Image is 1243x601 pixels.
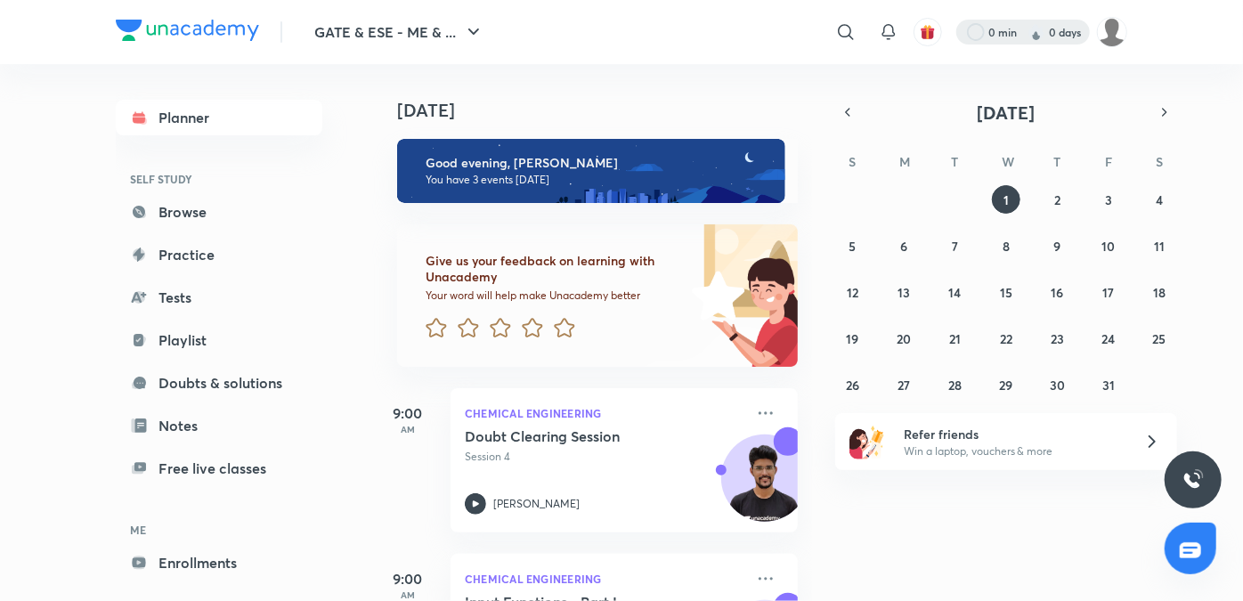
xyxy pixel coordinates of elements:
button: October 13, 2025 [890,278,918,306]
button: October 4, 2025 [1145,185,1174,214]
abbr: October 11, 2025 [1154,238,1165,255]
abbr: Tuesday [952,153,959,170]
a: Planner [116,100,322,135]
h5: 9:00 [372,568,443,589]
button: October 9, 2025 [1043,231,1071,260]
abbr: October 2, 2025 [1054,191,1060,208]
a: Notes [116,408,322,443]
abbr: October 22, 2025 [1000,330,1012,347]
abbr: October 16, 2025 [1051,284,1063,301]
abbr: October 18, 2025 [1153,284,1166,301]
abbr: Friday [1105,153,1112,170]
a: Doubts & solutions [116,365,322,401]
h4: [DATE] [397,100,816,121]
button: October 8, 2025 [992,231,1020,260]
h5: 9:00 [372,402,443,424]
button: October 2, 2025 [1043,185,1071,214]
button: October 3, 2025 [1094,185,1123,214]
button: October 14, 2025 [941,278,970,306]
p: Chemical Engineering [465,402,744,424]
button: October 27, 2025 [890,370,918,399]
p: [PERSON_NAME] [493,496,580,512]
img: avatar [920,24,936,40]
abbr: October 23, 2025 [1051,330,1064,347]
span: [DATE] [978,101,1036,125]
p: Session 4 [465,449,744,465]
button: October 20, 2025 [890,324,918,353]
img: feedback_image [631,224,798,367]
img: ttu [1182,469,1204,491]
button: October 28, 2025 [941,370,970,399]
button: October 23, 2025 [1043,324,1071,353]
abbr: October 8, 2025 [1003,238,1010,255]
p: AM [372,424,443,435]
img: streak [1028,23,1045,41]
abbr: October 9, 2025 [1053,238,1060,255]
h6: SELF STUDY [116,164,322,194]
h6: ME [116,515,322,545]
button: October 26, 2025 [839,370,867,399]
a: Free live classes [116,451,322,486]
a: Tests [116,280,322,315]
button: October 1, 2025 [992,185,1020,214]
a: Enrollments [116,545,322,581]
abbr: October 29, 2025 [999,377,1012,394]
button: October 25, 2025 [1145,324,1174,353]
abbr: October 21, 2025 [949,330,961,347]
button: [DATE] [860,100,1152,125]
abbr: October 3, 2025 [1105,191,1112,208]
abbr: October 14, 2025 [949,284,962,301]
a: Company Logo [116,20,259,45]
button: October 24, 2025 [1094,324,1123,353]
abbr: October 19, 2025 [847,330,859,347]
abbr: October 6, 2025 [900,238,907,255]
abbr: October 27, 2025 [898,377,910,394]
button: October 12, 2025 [839,278,867,306]
button: October 6, 2025 [890,231,918,260]
abbr: October 10, 2025 [1101,238,1115,255]
button: October 15, 2025 [992,278,1020,306]
a: Browse [116,194,322,230]
p: AM [372,589,443,600]
abbr: Sunday [849,153,857,170]
button: October 31, 2025 [1094,370,1123,399]
button: GATE & ESE - ME & ... [304,14,495,50]
abbr: October 25, 2025 [1153,330,1166,347]
p: Win a laptop, vouchers & more [904,443,1123,459]
button: October 19, 2025 [839,324,867,353]
h6: Refer friends [904,425,1123,443]
a: Playlist [116,322,322,358]
h5: Doubt Clearing Session [465,427,686,445]
abbr: October 24, 2025 [1101,330,1115,347]
abbr: October 7, 2025 [952,238,958,255]
button: October 22, 2025 [992,324,1020,353]
button: October 30, 2025 [1043,370,1071,399]
button: October 29, 2025 [992,370,1020,399]
img: evening [397,139,785,203]
img: Pratik Chikne [1097,17,1127,47]
a: Practice [116,237,322,272]
img: Company Logo [116,20,259,41]
abbr: October 26, 2025 [846,377,859,394]
abbr: October 17, 2025 [1102,284,1114,301]
abbr: October 31, 2025 [1102,377,1115,394]
button: October 18, 2025 [1145,278,1174,306]
h6: Give us your feedback on learning with Unacademy [426,253,686,285]
abbr: October 13, 2025 [898,284,910,301]
abbr: October 20, 2025 [897,330,911,347]
abbr: Thursday [1053,153,1060,170]
abbr: Monday [899,153,910,170]
img: Avatar [722,444,808,530]
button: October 17, 2025 [1094,278,1123,306]
button: October 16, 2025 [1043,278,1071,306]
p: Your word will help make Unacademy better [426,288,686,303]
abbr: October 1, 2025 [1003,191,1009,208]
abbr: October 15, 2025 [1000,284,1012,301]
p: Chemical Engineering [465,568,744,589]
button: October 5, 2025 [839,231,867,260]
h6: Good evening, [PERSON_NAME] [426,155,769,171]
abbr: October 28, 2025 [948,377,962,394]
abbr: October 12, 2025 [847,284,858,301]
button: avatar [914,18,942,46]
button: October 21, 2025 [941,324,970,353]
